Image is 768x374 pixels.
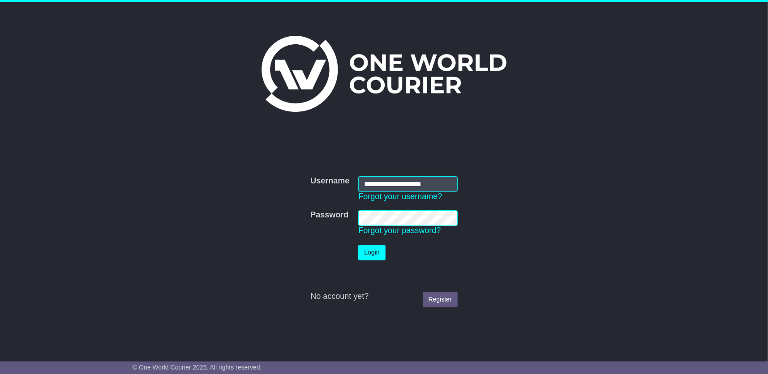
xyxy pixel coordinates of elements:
[133,364,262,371] span: © One World Courier 2025. All rights reserved.
[310,176,349,186] label: Username
[310,292,457,302] div: No account yet?
[358,245,385,260] button: Login
[358,192,442,201] a: Forgot your username?
[358,226,441,235] a: Forgot your password?
[423,292,458,307] a: Register
[262,36,506,112] img: One World
[310,210,348,220] label: Password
